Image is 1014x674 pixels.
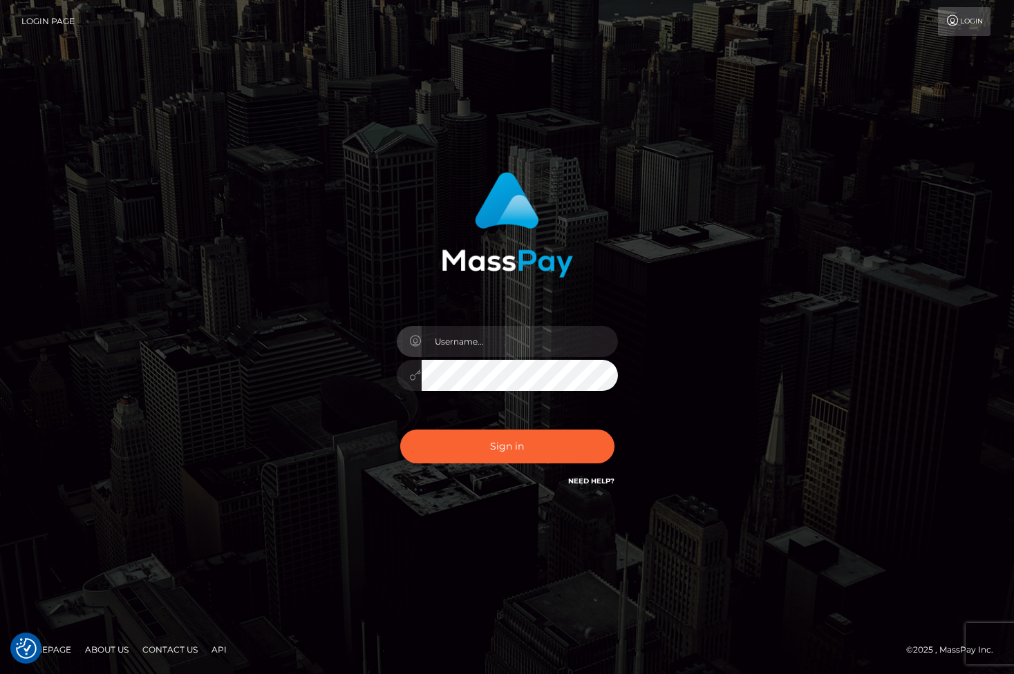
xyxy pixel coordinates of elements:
[15,639,77,660] a: Homepage
[16,638,37,659] button: Consent Preferences
[206,639,232,660] a: API
[137,639,203,660] a: Contact Us
[422,326,618,357] input: Username...
[568,476,614,485] a: Need Help?
[442,172,573,278] img: MassPay Login
[938,7,990,36] a: Login
[79,639,134,660] a: About Us
[906,642,1004,657] div: © 2025 , MassPay Inc.
[400,430,614,463] button: Sign in
[16,638,37,659] img: Revisit consent button
[21,7,75,36] a: Login Page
